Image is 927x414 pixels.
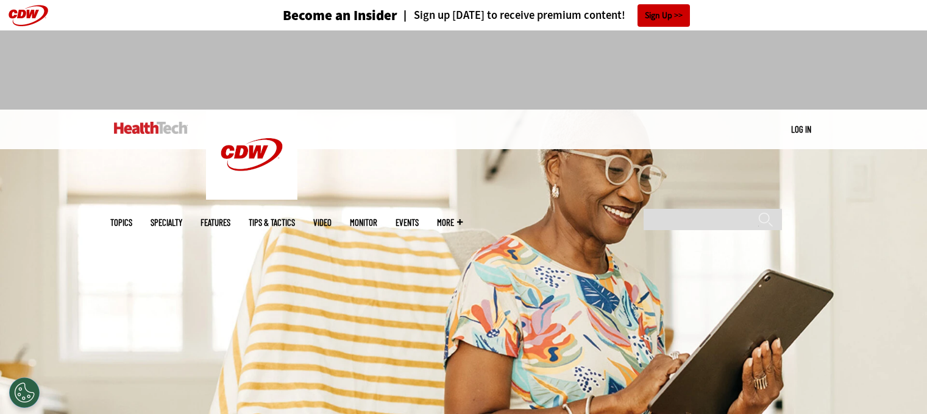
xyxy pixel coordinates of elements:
a: MonITor [350,218,377,227]
a: Video [313,218,332,227]
a: Events [396,218,419,227]
button: Open Preferences [9,377,40,408]
div: User menu [791,123,811,136]
span: Specialty [151,218,182,227]
a: Sign Up [638,4,690,27]
a: Log in [791,124,811,135]
img: Home [206,110,297,200]
a: Features [201,218,230,227]
a: Sign up [DATE] to receive premium content! [397,10,625,21]
a: CDW [206,190,297,203]
a: Become an Insider [237,9,397,23]
iframe: advertisement [242,43,686,97]
h3: Become an Insider [283,9,397,23]
div: Cookies Settings [9,377,40,408]
span: Topics [110,218,132,227]
span: More [437,218,463,227]
img: Home [114,122,188,134]
a: Tips & Tactics [249,218,295,227]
